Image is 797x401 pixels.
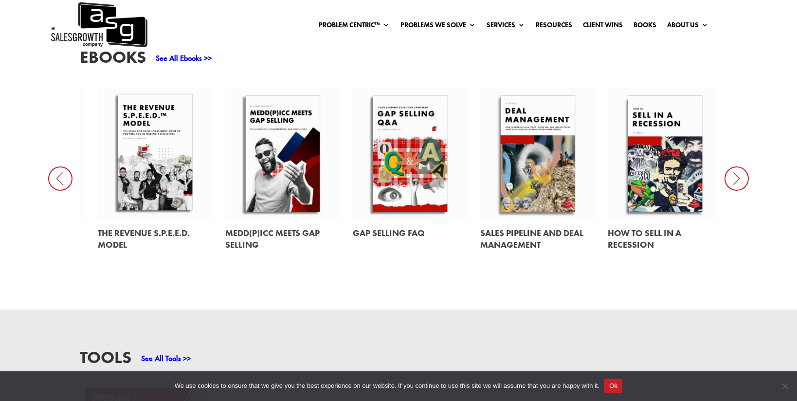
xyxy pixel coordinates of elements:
[487,21,525,32] a: Services
[141,353,191,364] a: See All Tools >>
[634,21,656,32] a: Books
[604,379,622,393] button: Ok
[319,21,390,32] a: Problem Centric™
[80,49,146,71] h3: EBooks
[667,21,708,32] a: About Us
[536,21,572,32] a: Resources
[175,381,599,391] span: We use cookies to ensure that we give you the best experience on our website. If you continue to ...
[80,349,131,371] h3: Tools
[780,381,790,391] span: No
[400,21,476,32] a: Problems We Solve
[156,53,212,63] a: See All Ebooks >>
[583,21,623,32] a: Client Wins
